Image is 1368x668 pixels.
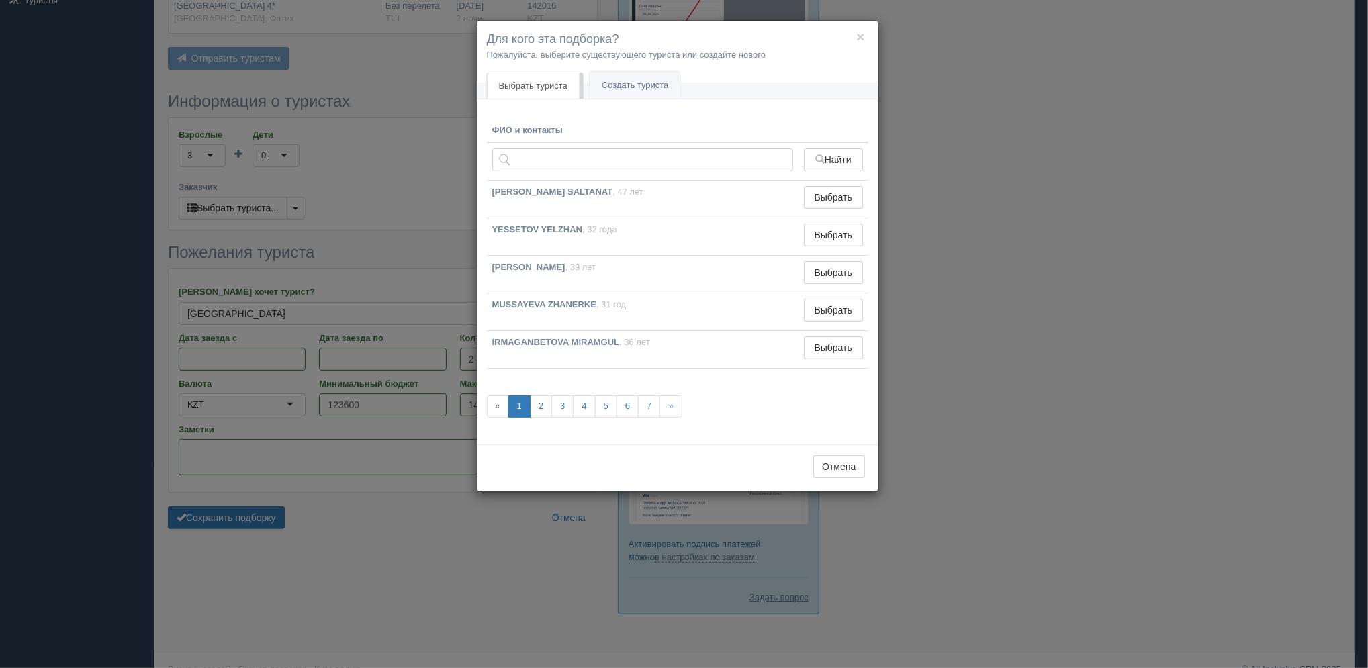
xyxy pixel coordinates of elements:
[565,262,596,272] span: , 39 лет
[619,337,650,347] span: , 36 лет
[492,337,620,347] b: IRMAGANBETOVA MIRAMGUL
[590,72,681,99] a: Создать туриста
[659,395,682,418] a: »
[638,395,660,418] a: 7
[530,395,552,418] a: 2
[508,395,531,418] a: 1
[804,299,862,322] button: Выбрать
[492,187,613,197] b: [PERSON_NAME] SALTANAT
[617,395,639,418] a: 6
[612,187,643,197] span: , 47 лет
[492,224,583,234] b: YESSETOV YELZHAN
[804,261,862,284] button: Выбрать
[856,30,864,44] button: ×
[595,395,617,418] a: 5
[573,395,595,418] a: 4
[492,262,565,272] b: [PERSON_NAME]
[804,148,862,171] button: Найти
[487,395,509,418] span: «
[487,119,799,143] th: ФИО и контакты
[487,73,580,99] a: Выбрать туриста
[551,395,574,418] a: 3
[596,299,626,309] span: , 31 год
[813,455,864,478] button: Отмена
[804,224,862,246] button: Выбрать
[804,336,862,359] button: Выбрать
[492,299,597,309] b: MUSSAYEVA ZHANERKE
[487,31,868,48] h4: Для кого эта подборка?
[492,148,794,171] input: Поиск по ФИО, паспорту или контактам
[582,224,617,234] span: , 32 года
[487,48,868,61] p: Пожалуйста, выберите существующего туриста или создайте нового
[804,186,862,209] button: Выбрать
